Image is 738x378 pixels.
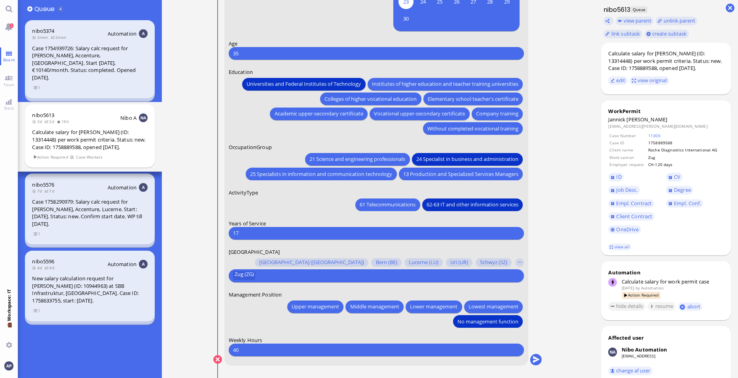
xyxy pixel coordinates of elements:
span: 61 Telecommunications [360,200,416,209]
button: Lowest management [464,300,523,313]
task-group-action-menu: link subtask [603,30,642,38]
a: Job Desc. [608,186,640,195]
img: Nibo Automation [608,348,617,356]
button: Without completed vocational training [423,122,523,135]
span: [GEOGRAPHIC_DATA] ([GEOGRAPHIC_DATA]) [259,259,364,266]
div: Calculate salary for [PERSON_NAME] (ID: 13314448) per work permit criteria. Status: new. Case ID:... [32,129,147,151]
button: view parent [616,17,654,25]
span: Case Workers [76,154,103,161]
span: Age [229,40,237,47]
a: nibo5576 [32,181,54,188]
span: 25 Specialists in information and communication technology [250,170,393,178]
div: Affected user [608,334,644,341]
button: edit [608,76,628,85]
span: OccupationGroup [229,144,272,151]
td: Work canton [609,154,647,161]
span: 2 [10,23,13,28]
span: Vocational upper-secondary certificate [374,110,465,118]
span: Years of Service [229,219,266,227]
span: Elementary school teacher's certificate [428,94,518,103]
img: Aut [139,260,148,268]
span: Automation [108,30,137,37]
button: Schwyz (SZ) [476,258,512,267]
a: nibo5596 [32,258,54,265]
button: Uri (UR) [446,258,472,267]
a: [EMAIL_ADDRESS] [622,353,656,359]
span: Weekly Hours [229,336,262,344]
span: 4d [32,265,44,270]
div: Case 1758290979: Salary calc request for [PERSON_NAME], Accenture, Lucerne. Start: [DATE]. Status... [32,198,147,227]
button: change af user [608,367,653,375]
span: view 1 items [33,231,41,237]
button: view original [630,76,669,85]
span: 24 Specialist in business and administration [416,155,518,163]
span: link subtask [611,30,640,37]
button: Add [27,6,32,11]
span: Degree [674,186,691,193]
a: view all [608,244,631,250]
div: Nibo Automation [622,346,668,353]
button: 24 Specialist in business and administration [412,153,523,165]
span: Board [1,57,17,62]
button: Academic upper-secondary certificate [270,107,368,120]
span: 30 [398,11,414,26]
button: 13 Production and Specialized Services Managers [399,168,523,180]
span: view 1 items [33,84,41,91]
span: Jannick [608,116,625,123]
div: WorkPermit [608,108,723,115]
span: Nibo A [120,114,137,121]
span: Academic upper-secondary certificate [275,110,363,118]
div: Calculate salary for [PERSON_NAME] (ID: 13314448) per work permit criteria. Status: new. Case ID:... [608,50,723,72]
img: NA [139,113,148,122]
span: [GEOGRAPHIC_DATA] [229,248,280,255]
td: Zug [648,154,723,161]
a: CV [666,173,683,181]
a: Client Contract [608,212,655,221]
button: Institutes of higher education and teacher training universities [368,77,523,90]
button: No management function [453,315,523,328]
span: Lucerne (LU) [409,259,438,266]
span: Colleges of higher vocational education [325,94,417,103]
span: Universities and Federal Institutes of Technology [247,80,361,88]
div: New salary calculation request for [PERSON_NAME] (ID: 10944963) at SBB Infrastruktur, [GEOGRAPHIC... [32,275,147,304]
a: nibo5374 [32,27,54,34]
button: create subtask [645,30,689,38]
span: Institutes of higher education and teacher training universities [372,80,518,88]
span: Queue [631,6,647,13]
span: 4 [59,6,62,11]
a: Empl. Conf. [666,199,703,208]
div: Case 1754939726: Salary calc request for [PERSON_NAME], Accenture, [GEOGRAPHIC_DATA]. Start [DATE... [32,45,147,81]
button: resume [647,302,675,311]
button: hide details [608,302,645,311]
span: CV [674,173,680,180]
span: 62-63 IT and other information services [427,200,518,209]
button: Lucerne (LU) [404,258,443,267]
button: Copy ticket nibo5613 link to clipboard [603,17,614,25]
span: Education [229,68,253,76]
span: [DATE] [622,285,634,291]
span: 7d [32,188,44,194]
span: Team [2,82,17,87]
a: nibo5613 [32,112,54,119]
button: Cancel [213,355,222,364]
button: 62-63 IT and other information services [422,198,523,211]
span: ID [616,173,621,180]
span: by [636,285,640,291]
button: abort [678,302,703,311]
span: 2d [32,119,44,124]
span: automation@bluelakelegal.com [641,285,664,291]
td: Roche Diagnostics International AG [648,147,723,153]
button: Elementary school teacher's certificate [423,93,523,105]
span: ActivityType [229,189,258,196]
button: April 30, 1990 [398,10,414,26]
div: Automation [608,269,723,276]
span: 2mon [51,34,69,40]
button: Universities and Federal Institutes of Technology [242,77,365,90]
span: 13 Production and Specialized Services Managers [403,170,518,178]
span: Upper management [292,302,339,311]
a: Empl. Contract [608,199,654,208]
span: 4d [44,265,57,270]
span: Queue [34,4,57,13]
